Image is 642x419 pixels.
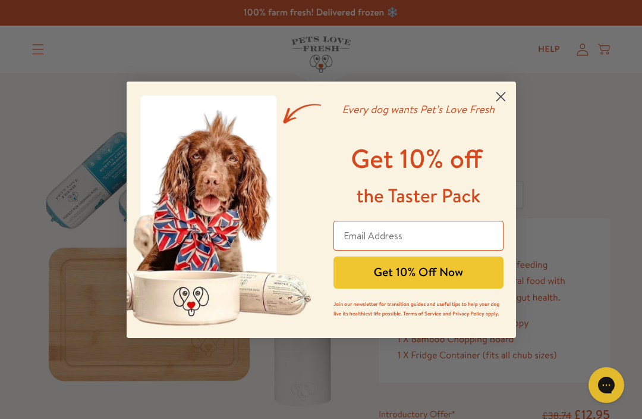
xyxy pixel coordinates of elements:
[333,257,503,289] button: Get 10% Off Now
[333,300,499,317] span: Join our newsletter for transition guides and useful tips to help your dog live its healthiest li...
[333,221,503,251] input: Email Address
[583,363,630,407] iframe: Gorgias live chat messenger
[356,183,480,209] span: the Taster Pack
[127,82,322,338] img: a400ef88-77f9-4908-94a9-4c138221a682.jpeg
[490,86,511,107] button: Close dialog
[342,102,495,117] em: Every dog wants Pet’s Love Fresh
[351,140,482,177] span: Get 10% off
